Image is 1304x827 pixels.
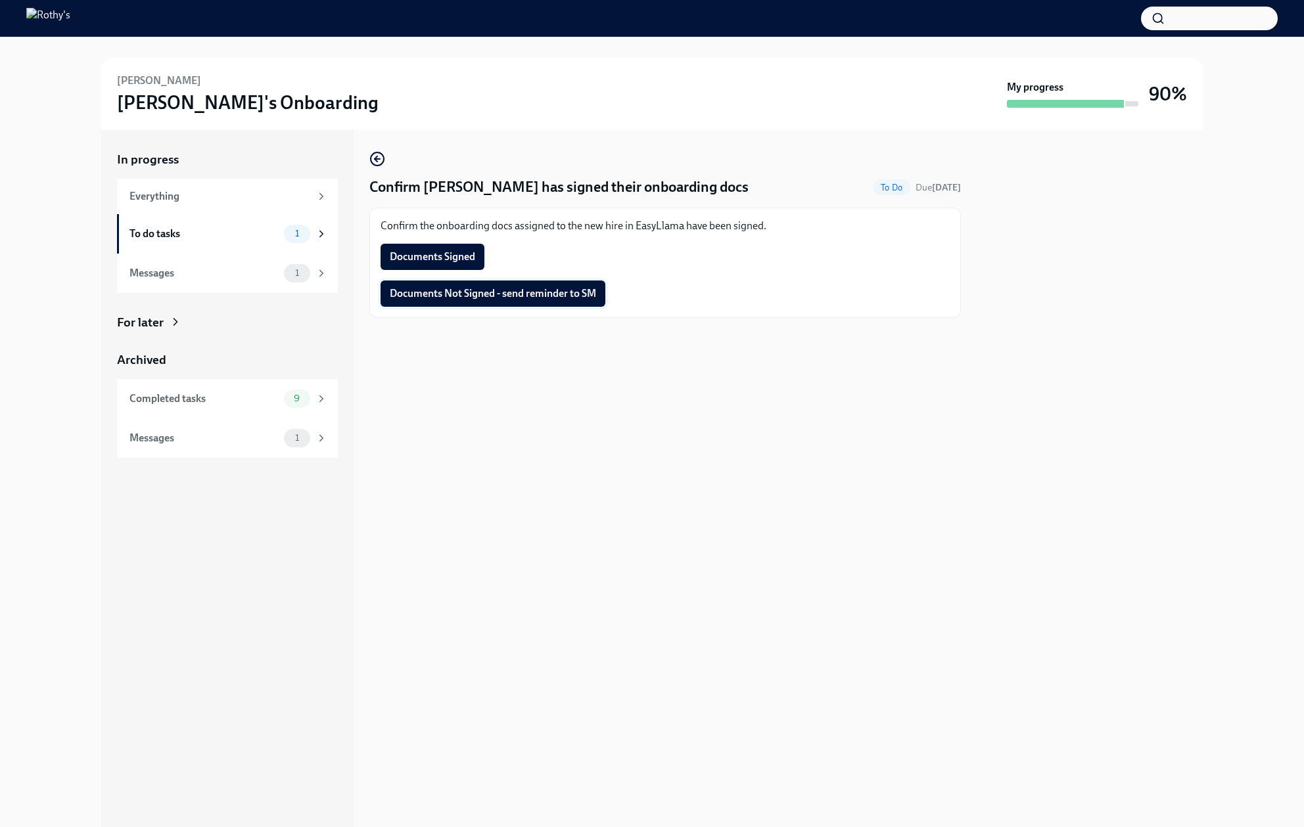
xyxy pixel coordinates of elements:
a: Everything [117,179,338,214]
a: For later [117,314,338,331]
div: For later [117,314,164,331]
div: Everything [129,189,310,204]
div: Messages [129,266,279,280]
button: Documents Signed [381,244,484,270]
span: 9 [286,393,308,403]
h4: Confirm [PERSON_NAME] has signed their onboarding docs [369,177,749,197]
span: 1 [287,229,307,238]
span: 1 [287,433,307,443]
strong: [DATE] [932,182,961,193]
a: Messages1 [117,254,338,293]
span: To Do [873,183,910,192]
span: Documents Not Signed - send reminder to SM [390,287,596,300]
div: Completed tasks [129,391,279,406]
strong: My progress [1007,80,1063,95]
h6: [PERSON_NAME] [117,74,201,88]
h3: [PERSON_NAME]'s Onboarding [117,91,379,114]
a: In progress [117,151,338,168]
h3: 90% [1149,82,1187,106]
img: Rothy's [26,8,70,29]
a: To do tasks1 [117,214,338,254]
span: 1 [287,268,307,278]
div: Messages [129,431,279,445]
a: Completed tasks9 [117,379,338,418]
button: Documents Not Signed - send reminder to SM [381,280,605,307]
a: Messages1 [117,418,338,458]
div: To do tasks [129,227,279,241]
p: Confirm the onboarding docs assigned to the new hire in EasyLlama have been signed. [381,219,950,233]
span: Documents Signed [390,250,475,263]
a: Archived [117,351,338,369]
span: Due [916,182,961,193]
